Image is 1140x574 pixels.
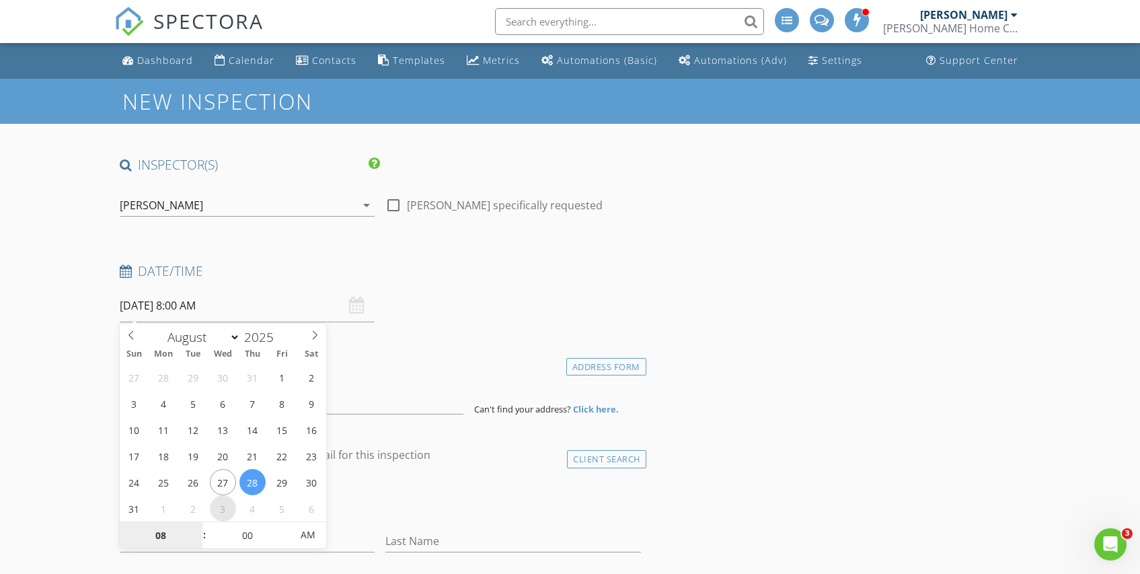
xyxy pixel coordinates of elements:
[151,469,177,495] span: August 25, 2025
[210,390,236,417] span: August 6, 2025
[536,48,662,73] a: Automations (Basic)
[940,54,1018,67] div: Support Center
[239,390,266,417] span: August 7, 2025
[822,54,862,67] div: Settings
[483,54,520,67] div: Metrics
[461,48,525,73] a: Metrics
[694,54,787,67] div: Automations (Adv)
[151,443,177,469] span: August 18, 2025
[210,495,236,522] span: September 3, 2025
[151,495,177,522] span: September 1, 2025
[149,350,178,359] span: Mon
[267,350,297,359] span: Fri
[495,8,764,35] input: Search everything...
[803,48,868,73] a: Settings
[210,364,236,390] span: July 30, 2025
[269,390,295,417] span: August 8, 2025
[239,443,266,469] span: August 21, 2025
[180,495,206,522] span: September 2, 2025
[269,443,295,469] span: August 22, 2025
[239,364,266,390] span: July 31, 2025
[209,48,280,73] a: Calendar
[121,364,147,390] span: July 27, 2025
[289,522,326,548] span: Click to toggle
[120,262,641,280] h4: Date/Time
[137,54,193,67] div: Dashboard
[240,328,284,346] input: Year
[153,7,264,35] span: SPECTORA
[883,22,1018,35] div: Merson Home Consulting
[120,199,203,211] div: [PERSON_NAME]
[566,358,646,376] div: Address Form
[921,48,1024,73] a: Support Center
[180,469,206,495] span: August 26, 2025
[114,7,144,36] img: The Best Home Inspection Software - Spectora
[299,364,325,390] span: August 2, 2025
[121,417,147,443] span: August 10, 2025
[121,443,147,469] span: August 17, 2025
[120,156,381,174] h4: INSPECTOR(S)
[117,48,198,73] a: Dashboard
[229,54,274,67] div: Calendar
[180,417,206,443] span: August 12, 2025
[557,54,657,67] div: Automations (Basic)
[121,495,147,522] span: August 31, 2025
[269,417,295,443] span: August 15, 2025
[567,450,646,468] div: Client Search
[407,199,603,212] label: [PERSON_NAME] specifically requested
[920,8,1008,22] div: [PERSON_NAME]
[373,48,451,73] a: Templates
[151,417,177,443] span: August 11, 2025
[122,89,420,113] h1: New Inspection
[237,350,267,359] span: Thu
[291,48,362,73] a: Contacts
[1122,528,1133,539] span: 3
[180,390,206,417] span: August 5, 2025
[297,350,326,359] span: Sat
[208,350,237,359] span: Wed
[299,469,325,495] span: August 30, 2025
[269,364,295,390] span: August 1, 2025
[299,390,325,417] span: August 9, 2025
[299,443,325,469] span: August 23, 2025
[180,364,206,390] span: July 29, 2025
[210,417,236,443] span: August 13, 2025
[121,390,147,417] span: August 3, 2025
[393,54,445,67] div: Templates
[239,469,266,495] span: August 28, 2025
[120,350,149,359] span: Sun
[358,197,375,213] i: arrow_drop_down
[673,48,792,73] a: Automations (Advanced)
[269,469,295,495] span: August 29, 2025
[299,495,325,522] span: September 6, 2025
[120,289,375,322] input: Select date
[1094,528,1127,561] iframe: Intercom live chat
[178,350,208,359] span: Tue
[210,469,236,495] span: August 27, 2025
[299,417,325,443] span: August 16, 2025
[269,495,295,522] span: September 5, 2025
[239,495,266,522] span: September 4, 2025
[312,54,356,67] div: Contacts
[151,364,177,390] span: July 28, 2025
[210,443,236,469] span: August 20, 2025
[474,403,571,415] span: Can't find your address?
[114,18,264,46] a: SPECTORA
[180,443,206,469] span: August 19, 2025
[120,355,641,372] h4: Location
[121,469,147,495] span: August 24, 2025
[151,390,177,417] span: August 4, 2025
[223,448,430,462] label: Enable Client CC email for this inspection
[202,522,206,548] span: :
[239,417,266,443] span: August 14, 2025
[573,403,619,415] strong: Click here.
